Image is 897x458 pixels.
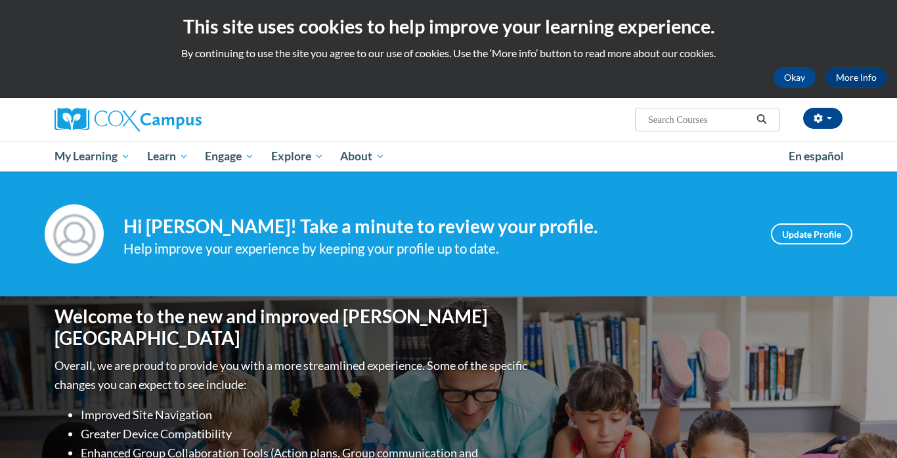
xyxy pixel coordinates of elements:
a: My Learning [46,141,139,172]
p: By continuing to use the site you agree to our use of cookies. Use the ‘More info’ button to read... [10,46,887,60]
li: Improved Site Navigation [81,405,531,424]
span: My Learning [55,149,130,164]
h4: Hi [PERSON_NAME]! Take a minute to review your profile. [123,216,751,238]
a: Engage [196,141,263,172]
img: Profile Image [45,204,104,263]
p: Overall, we are proud to provide you with a more streamlined experience. Some of the specific cha... [55,356,531,394]
a: About [332,141,394,172]
h2: This site uses cookies to help improve your learning experience. [10,13,887,39]
a: Learn [139,141,197,172]
div: Help improve your experience by keeping your profile up to date. [123,238,751,260]
li: Greater Device Compatibility [81,424,531,444]
button: Account Settings [803,108,842,129]
a: More Info [825,67,887,88]
a: Cox Campus [55,108,304,131]
a: Explore [263,141,332,172]
button: Search [752,112,772,127]
a: Update Profile [771,223,852,244]
span: Explore [271,149,324,164]
span: Engage [205,149,254,164]
a: En español [780,143,852,170]
button: Okay [774,67,816,88]
span: About [340,149,385,164]
span: En español [789,149,844,163]
input: Search Courses [647,112,752,127]
span: Learn [147,149,188,164]
div: Main menu [35,141,862,172]
img: Cox Campus [55,108,202,131]
h1: Welcome to the new and improved [PERSON_NAME][GEOGRAPHIC_DATA] [55,306,531,350]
